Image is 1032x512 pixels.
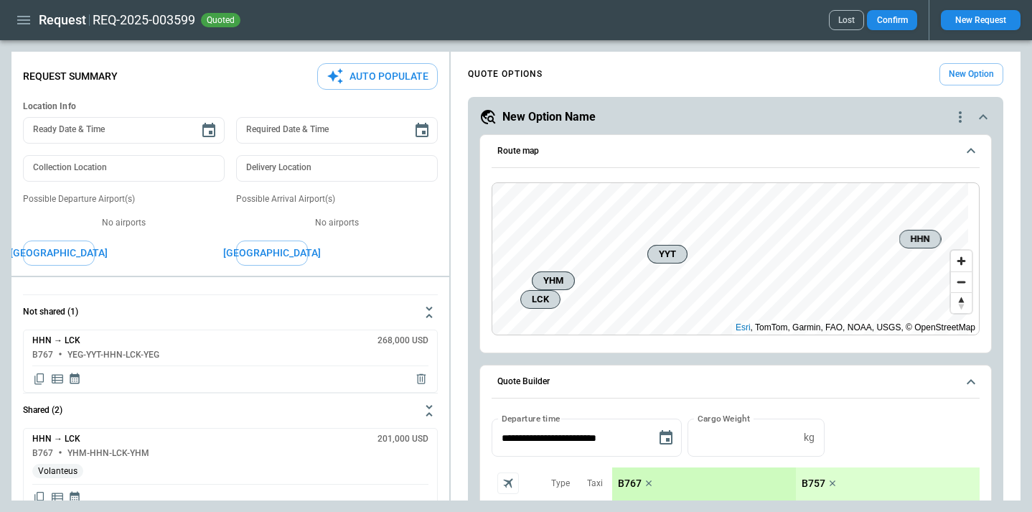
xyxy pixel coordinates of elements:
[377,336,428,345] h6: 268,000 USD
[829,10,864,30] button: Lost
[497,146,539,156] h6: Route map
[23,394,438,428] button: Shared (2)
[39,11,86,29] h1: Request
[497,377,550,386] h6: Quote Builder
[468,71,543,78] h4: QUOTE OPTIONS
[93,11,195,29] h2: REQ-2025-003599
[652,424,680,452] button: Choose date, selected date is Aug 26, 2025
[68,372,81,386] span: Display quote schedule
[23,193,225,205] p: Possible Departure Airport(s)
[479,108,992,126] button: New Option Namequote-option-actions
[377,434,428,444] h6: 201,000 USD
[32,350,53,360] h6: B767
[698,412,750,424] label: Cargo Weight
[23,70,118,83] p: Request Summary
[50,490,65,505] span: Display detailed quote content
[952,108,969,126] div: quote-option-actions
[587,478,603,490] p: Taxi
[23,307,78,317] h6: Not shared (1)
[32,434,80,444] h6: HHN → LCK
[32,372,47,386] span: Copy quote content
[551,478,570,490] p: Type
[492,183,968,335] canvas: Map
[23,295,438,330] button: Not shared (1)
[23,330,438,393] div: Not shared (1)
[951,271,972,292] button: Zoom out
[951,251,972,271] button: Zoom in
[194,116,223,145] button: Choose date
[654,247,681,261] span: YYT
[67,449,149,458] h6: YHM-HHN-LCK-YHM
[23,406,62,415] h6: Shared (2)
[951,292,972,313] button: Reset bearing to north
[204,15,238,25] span: quoted
[804,432,815,444] p: kg
[497,473,519,494] span: Aircraft selection
[502,109,596,125] h5: New Option Name
[317,63,438,90] button: Auto Populate
[492,366,980,399] button: Quote Builder
[492,135,980,168] button: Route map
[32,466,83,477] span: Volanteus
[527,292,554,307] span: LCK
[736,320,975,335] div: , TomTom, Garmin, FAO, NOAA, USGS, © OpenStreetMap
[618,478,642,490] p: B767
[502,412,560,424] label: Departure time
[236,217,438,229] p: No airports
[802,478,825,490] p: B757
[492,182,980,336] div: Route map
[23,217,225,229] p: No airports
[67,350,159,360] h6: YEG-YYT-HHN-LCK-YEG
[23,101,438,112] h6: Location Info
[236,193,438,205] p: Possible Arrival Airport(s)
[32,449,53,458] h6: B767
[50,372,65,386] span: Display detailed quote content
[538,274,568,288] span: YHM
[867,10,917,30] button: Confirm
[68,490,81,505] span: Display quote schedule
[939,63,1003,85] button: New Option
[236,241,308,266] button: [GEOGRAPHIC_DATA]
[736,322,751,332] a: Esri
[941,10,1021,30] button: New Request
[32,336,80,345] h6: HHN → LCK
[414,372,428,386] span: Delete quote
[906,232,935,246] span: HHN
[32,490,47,505] span: Copy quote content
[23,241,95,266] button: [GEOGRAPHIC_DATA]
[408,116,436,145] button: Choose date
